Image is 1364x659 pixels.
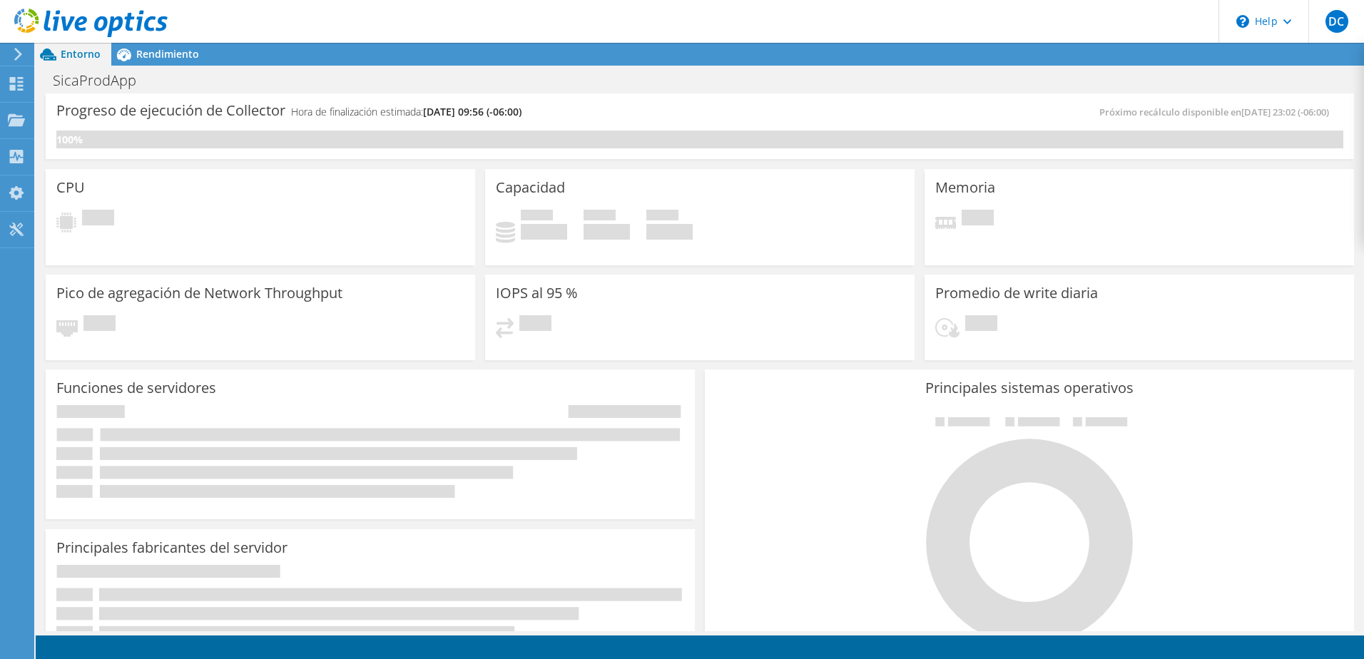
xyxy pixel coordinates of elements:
[291,104,521,120] h4: Hora de finalización estimada:
[584,210,616,224] span: Libre
[46,73,158,88] h1: SicaProdApp
[1241,106,1329,118] span: [DATE] 23:02 (-06:00)
[1236,15,1249,28] svg: \n
[646,210,678,224] span: Total
[56,380,216,396] h3: Funciones de servidores
[1099,106,1336,118] span: Próximo recálculo disponible en
[83,315,116,334] span: Pendiente
[56,180,85,195] h3: CPU
[716,380,1343,396] h3: Principales sistemas operativos
[519,315,551,334] span: Pendiente
[584,224,630,240] h4: 0 GiB
[423,105,521,118] span: [DATE] 09:56 (-06:00)
[61,47,101,61] span: Entorno
[521,210,553,224] span: Used
[962,210,994,229] span: Pendiente
[82,210,114,229] span: Pendiente
[56,540,287,556] h3: Principales fabricantes del servidor
[56,285,342,301] h3: Pico de agregación de Network Throughput
[1325,10,1348,33] span: DC
[935,285,1098,301] h3: Promedio de write diaria
[935,180,995,195] h3: Memoria
[496,285,578,301] h3: IOPS al 95 %
[646,224,693,240] h4: 0 GiB
[521,224,567,240] h4: 0 GiB
[136,47,199,61] span: Rendimiento
[496,180,565,195] h3: Capacidad
[965,315,997,334] span: Pendiente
